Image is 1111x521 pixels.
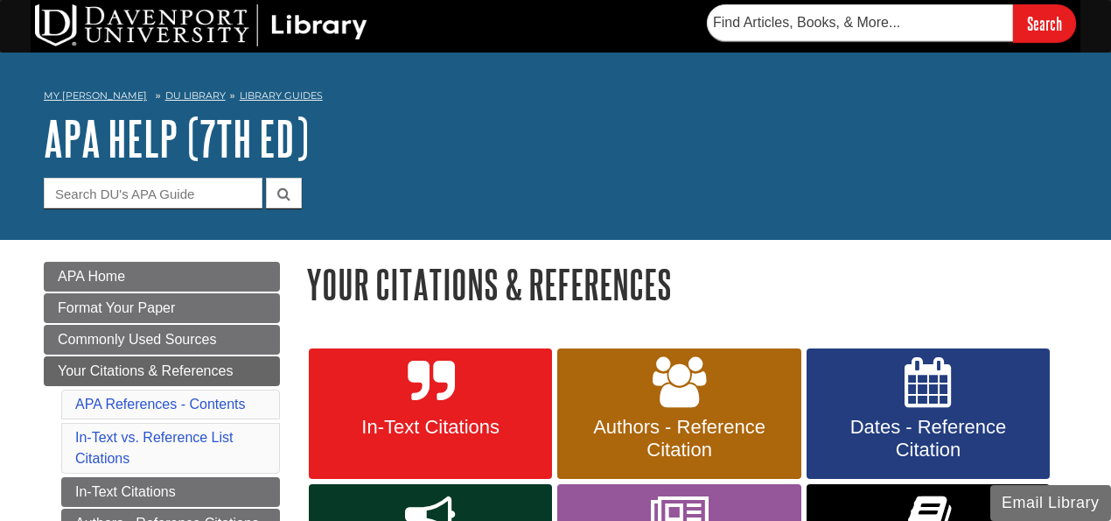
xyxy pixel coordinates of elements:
[820,416,1037,461] span: Dates - Reference Citation
[570,416,787,461] span: Authors - Reference Citation
[75,430,234,466] a: In-Text vs. Reference List Citations
[707,4,1076,42] form: Searches DU Library's articles, books, and more
[309,349,552,480] a: In-Text Citations
[322,416,539,439] span: In-Text Citations
[44,293,280,323] a: Format Your Paper
[240,89,323,102] a: Library Guides
[807,349,1050,480] a: Dates - Reference Citation
[557,349,800,480] a: Authors - Reference Citation
[44,88,147,103] a: My [PERSON_NAME]
[58,363,233,378] span: Your Citations & References
[44,84,1067,112] nav: breadcrumb
[306,262,1067,306] h1: Your Citations & References
[58,332,216,347] span: Commonly Used Sources
[61,477,280,507] a: In-Text Citations
[165,89,226,102] a: DU Library
[58,269,125,284] span: APA Home
[990,485,1111,521] button: Email Library
[35,4,367,46] img: DU Library
[58,300,175,315] span: Format Your Paper
[44,325,280,355] a: Commonly Used Sources
[75,397,245,412] a: APA References - Contents
[44,111,309,165] a: APA Help (7th Ed)
[707,4,1013,41] input: Find Articles, Books, & More...
[44,262,280,292] a: APA Home
[44,178,262,208] input: Search DU's APA Guide
[1013,4,1076,42] input: Search
[44,356,280,386] a: Your Citations & References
